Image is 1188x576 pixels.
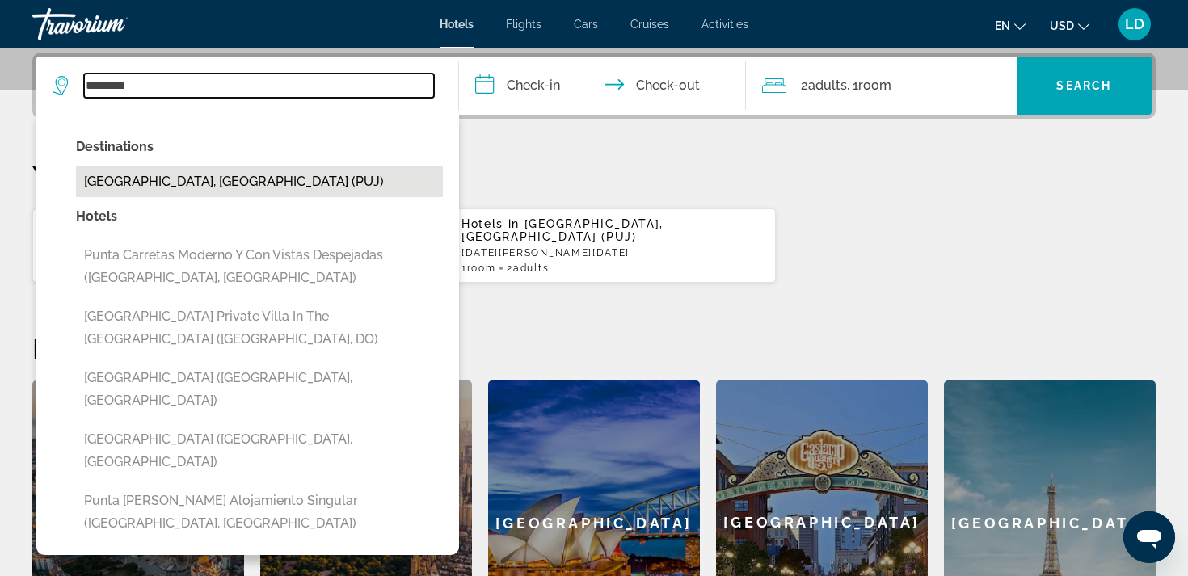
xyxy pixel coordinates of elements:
p: Your Recent Searches [32,159,1156,191]
button: Hotels in [GEOGRAPHIC_DATA], [GEOGRAPHIC_DATA] (PUJ)[DATE][PERSON_NAME][DATE]1Room2Adults [412,208,776,284]
span: Room [467,263,496,274]
span: , 1 [847,74,891,97]
span: Adults [808,78,847,93]
h2: Featured Destinations [32,332,1156,364]
a: Cars [574,18,598,31]
div: Search widget [36,57,1152,115]
iframe: Кнопка запуска окна обмена сообщениями [1123,511,1175,563]
button: User Menu [1114,7,1156,41]
span: 2 [507,263,549,274]
button: Check in and out dates [459,57,746,115]
button: Travelers: 2 adults, 0 children [746,57,1017,115]
span: Room [858,78,891,93]
button: [GEOGRAPHIC_DATA], [GEOGRAPHIC_DATA] (PUJ) [76,166,443,197]
a: Cruises [630,18,669,31]
span: 2 [801,74,847,97]
a: Flights [506,18,541,31]
span: 1 [461,263,495,274]
span: LD [1125,16,1144,32]
span: en [995,19,1010,32]
button: Search [1017,57,1152,115]
p: Hotels [76,205,443,228]
button: Punta [PERSON_NAME] Alojamiento Singular ([GEOGRAPHIC_DATA], [GEOGRAPHIC_DATA]) [76,486,443,539]
span: Adults [513,263,549,274]
span: Hotels in [461,217,520,230]
button: [GEOGRAPHIC_DATA] Private Villa in The [GEOGRAPHIC_DATA] ([GEOGRAPHIC_DATA], DO) [76,301,443,355]
a: Travorium [32,3,194,45]
button: Change currency [1050,14,1089,37]
p: [DATE][PERSON_NAME][DATE] [461,247,763,259]
a: Hotels [440,18,474,31]
p: Destinations [76,136,443,158]
button: [GEOGRAPHIC_DATA] ([GEOGRAPHIC_DATA], [GEOGRAPHIC_DATA]) [76,363,443,416]
span: USD [1050,19,1074,32]
a: Activities [701,18,748,31]
button: Hotels in [GEOGRAPHIC_DATA], [GEOGRAPHIC_DATA] (PUJ)[DATE] - [DATE]1Room2Adults [32,208,396,284]
span: Search [1056,79,1111,92]
button: [GEOGRAPHIC_DATA] ([GEOGRAPHIC_DATA], [GEOGRAPHIC_DATA]) [76,424,443,477]
button: Change language [995,14,1026,37]
button: Punta Carretas Moderno y con Vistas Despejadas ([GEOGRAPHIC_DATA], [GEOGRAPHIC_DATA]) [76,240,443,293]
span: [GEOGRAPHIC_DATA], [GEOGRAPHIC_DATA] (PUJ) [461,217,664,243]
